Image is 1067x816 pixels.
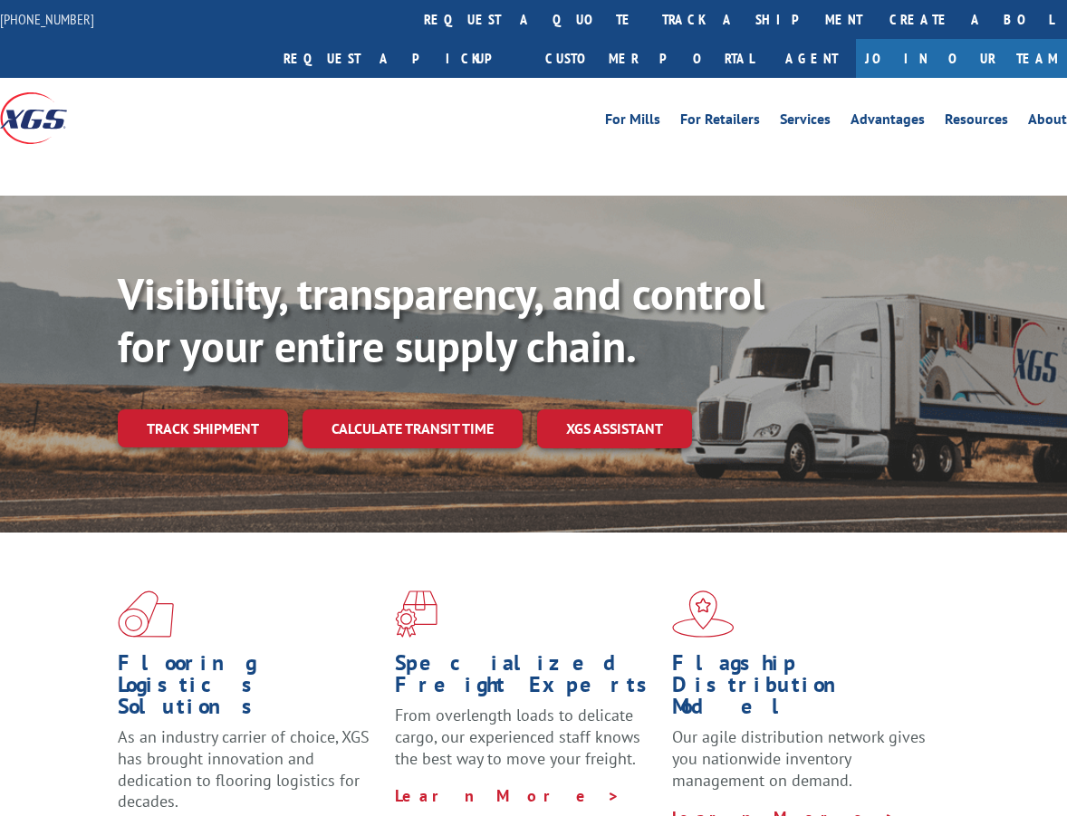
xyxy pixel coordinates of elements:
[118,409,288,447] a: Track shipment
[672,590,735,638] img: xgs-icon-flagship-distribution-model-red
[672,726,926,791] span: Our agile distribution network gives you nationwide inventory management on demand.
[767,39,856,78] a: Agent
[537,409,692,448] a: XGS ASSISTANT
[303,409,523,448] a: Calculate transit time
[395,785,620,806] a: Learn More >
[945,112,1008,132] a: Resources
[118,265,764,374] b: Visibility, transparency, and control for your entire supply chain.
[1028,112,1067,132] a: About
[851,112,925,132] a: Advantages
[680,112,760,132] a: For Retailers
[672,652,936,726] h1: Flagship Distribution Model
[780,112,831,132] a: Services
[118,726,370,811] span: As an industry carrier of choice, XGS has brought innovation and dedication to flooring logistics...
[856,39,1067,78] a: Join Our Team
[605,112,660,132] a: For Mills
[270,39,532,78] a: Request a pickup
[118,590,174,638] img: xgs-icon-total-supply-chain-intelligence-red
[395,705,658,785] p: From overlength loads to delicate cargo, our experienced staff knows the best way to move your fr...
[532,39,767,78] a: Customer Portal
[118,652,381,726] h1: Flooring Logistics Solutions
[395,652,658,705] h1: Specialized Freight Experts
[395,590,437,638] img: xgs-icon-focused-on-flooring-red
